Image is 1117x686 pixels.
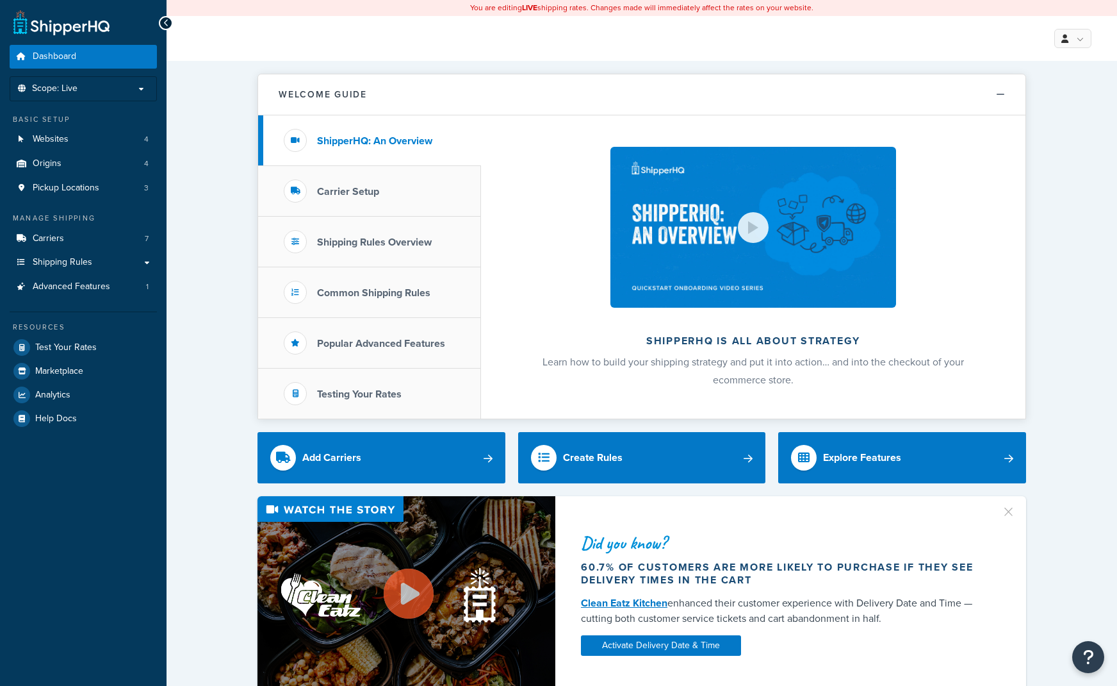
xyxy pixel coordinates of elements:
[35,342,97,353] span: Test Your Rates
[302,449,361,467] div: Add Carriers
[35,390,70,401] span: Analytics
[35,414,77,424] span: Help Docs
[10,227,157,251] a: Carriers7
[33,257,92,268] span: Shipping Rules
[522,2,537,13] b: LIVE
[317,389,402,400] h3: Testing Your Rates
[10,275,157,299] li: Advanced Features
[279,90,367,99] h2: Welcome Guide
[10,251,157,274] a: Shipping Rules
[32,83,77,94] span: Scope: Live
[144,183,149,194] span: 3
[10,128,157,151] li: Websites
[823,449,901,467] div: Explore Features
[317,135,432,147] h3: ShipperHQ: An Overview
[563,449,623,467] div: Create Rules
[10,45,157,69] a: Dashboard
[258,74,1025,115] button: Welcome Guide
[10,176,157,200] li: Pickup Locations
[144,158,149,169] span: 4
[33,233,64,244] span: Carriers
[10,152,157,176] li: Origins
[542,355,964,387] span: Learn how to build your shipping strategy and put it into action… and into the checkout of your e...
[778,432,1026,483] a: Explore Features
[10,176,157,200] a: Pickup Locations3
[581,596,667,610] a: Clean Eatz Kitchen
[10,227,157,251] li: Carriers
[33,281,110,292] span: Advanced Features
[10,336,157,359] a: Test Your Rates
[581,561,986,587] div: 60.7% of customers are more likely to purchase if they see delivery times in the cart
[146,281,149,292] span: 1
[145,233,149,244] span: 7
[10,322,157,333] div: Resources
[518,432,766,483] a: Create Rules
[317,287,430,299] h3: Common Shipping Rules
[10,213,157,224] div: Manage Shipping
[144,134,149,145] span: 4
[10,360,157,383] a: Marketplace
[33,158,61,169] span: Origins
[257,432,505,483] a: Add Carriers
[317,237,432,248] h3: Shipping Rules Overview
[1072,641,1104,673] button: Open Resource Center
[515,335,991,347] h2: ShipperHQ is all about strategy
[10,128,157,151] a: Websites4
[33,134,69,145] span: Websites
[581,635,741,656] a: Activate Delivery Date & Time
[10,275,157,299] a: Advanced Features1
[610,147,896,308] img: ShipperHQ is all about strategy
[33,51,76,62] span: Dashboard
[581,534,986,552] div: Did you know?
[317,186,379,197] h3: Carrier Setup
[10,383,157,406] a: Analytics
[10,114,157,125] div: Basic Setup
[10,152,157,176] a: Origins4
[35,366,83,377] span: Marketplace
[10,407,157,430] a: Help Docs
[317,338,445,349] h3: Popular Advanced Features
[581,596,986,626] div: enhanced their customer experience with Delivery Date and Time — cutting both customer service ti...
[33,183,99,194] span: Pickup Locations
